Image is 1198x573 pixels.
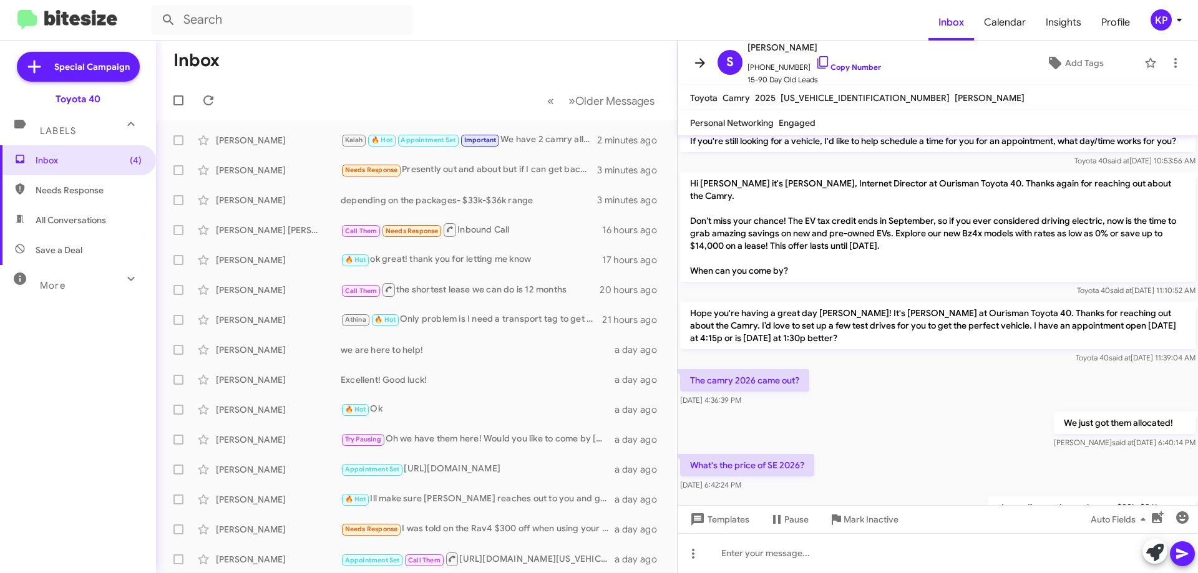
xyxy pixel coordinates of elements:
span: (4) [130,154,142,166]
div: Ill make sure [PERSON_NAME] reaches out to you and grabs keys for you [341,492,615,506]
span: said at [1108,156,1129,165]
a: Insights [1036,4,1091,41]
span: 🔥 Hot [345,256,366,264]
span: Needs Response [345,166,398,174]
span: 🔥 Hot [371,136,392,144]
div: I was told on the Rav4 $300 off when using your financing. And my trade was under the low end of ... [341,522,615,536]
span: Try Pausing [345,435,381,443]
div: [PERSON_NAME] [216,403,341,416]
p: What's the price of SE 2026? [680,454,814,476]
span: 🔥 Hot [345,495,366,503]
span: Mark Inactive [844,508,898,531]
span: Save a Deal [36,244,82,256]
span: Templates [688,508,749,531]
div: [PERSON_NAME] [216,164,341,176]
span: Call Them [345,287,377,295]
div: 3 minutes ago [597,164,667,176]
div: [PERSON_NAME] [216,194,341,206]
span: [PERSON_NAME] [955,92,1025,104]
a: Copy Number [816,62,881,72]
span: Appointment Set [401,136,455,144]
div: [PERSON_NAME] [216,493,341,506]
div: [PERSON_NAME] [216,284,341,296]
p: Hi [PERSON_NAME] it's [PERSON_NAME], Internet Director at Ourisman Toyota 40. Thanks again for re... [680,172,1196,282]
span: 🔥 Hot [374,315,396,324]
div: a day ago [615,433,667,446]
span: Needs Response [386,227,439,235]
p: The camry 2026 came out? [680,369,809,392]
div: Toyota 40 [56,93,100,105]
div: 16 hours ago [602,224,667,236]
span: Call Them [408,556,441,564]
span: 15-90 Day Old Leads [748,74,881,86]
span: Appointment Set [345,465,400,473]
span: Call Them [345,227,377,235]
p: We just got them allocated! [1054,412,1196,434]
span: Toyota 40 [DATE] 11:39:04 AM [1076,353,1196,362]
span: [US_VEHICLE_IDENTIFICATION_NUMBER] [781,92,950,104]
span: [DATE] 4:36:39 PM [680,395,741,405]
h1: Inbox [173,51,220,70]
button: Previous [540,88,562,113]
span: Needs Response [36,184,142,196]
div: 3 minutes ago [597,194,667,206]
span: Add Tags [1065,52,1104,74]
div: a day ago [615,373,667,386]
div: the shortest lease we can do is 12 months [341,282,600,297]
span: Toyota 40 [DATE] 11:10:52 AM [1077,286,1196,295]
div: Excellent! Good luck! [341,373,615,386]
div: [PERSON_NAME] [PERSON_NAME] [216,224,341,236]
span: said at [1110,286,1132,295]
div: [PERSON_NAME] [216,314,341,326]
div: [PERSON_NAME] [216,254,341,266]
button: Next [561,88,662,113]
span: Pause [784,508,809,531]
div: [URL][DOMAIN_NAME][US_VEHICLE_IDENTIFICATION_NUMBER] [341,551,615,567]
div: depending on the packages- $33k-$36k range [341,194,597,206]
span: said at [1112,438,1134,447]
a: Calendar [974,4,1036,41]
nav: Page navigation example [540,88,662,113]
div: 2 minutes ago [597,134,667,147]
div: Presently out and about but if I can get back prior to your closing I will text you. Do you have ... [341,163,597,177]
span: Special Campaign [54,60,130,73]
div: a day ago [615,403,667,416]
span: Kalah [345,136,363,144]
a: Profile [1091,4,1140,41]
div: [PERSON_NAME] [216,553,341,566]
div: KP [1151,9,1172,31]
div: Inbound Call [341,222,602,238]
span: [PHONE_NUMBER] [748,55,881,74]
a: Special Campaign [17,52,140,82]
span: More [40,280,66,291]
span: Older Messages [575,94,655,108]
div: 17 hours ago [602,254,667,266]
div: a day ago [615,463,667,476]
span: [DATE] 6:42:24 PM [680,480,741,489]
div: [PERSON_NAME] [216,344,341,356]
span: said at [1109,353,1131,362]
span: Inbox [36,154,142,166]
span: [PERSON_NAME] [DATE] 6:40:14 PM [1054,438,1196,447]
span: Toyota [690,92,718,104]
div: Oh we have them here! Would you like to come by [DATE]? WE can certainly find you the best options [341,432,615,446]
p: Hope you're having a great day [PERSON_NAME]! It's [PERSON_NAME] at Ourisman Toyota 40. Thanks fo... [680,302,1196,349]
div: [PERSON_NAME] [216,523,341,536]
span: Personal Networking [690,117,774,128]
button: Auto Fields [1081,508,1161,531]
span: 2025 [755,92,776,104]
button: Mark Inactive [819,508,908,531]
span: 🔥 Hot [345,405,366,413]
span: Labels [40,125,76,137]
div: a day ago [615,344,667,356]
div: [PERSON_NAME] [216,433,341,446]
div: 20 hours ago [600,284,667,296]
button: KP [1140,9,1184,31]
div: a day ago [615,553,667,566]
a: Inbox [928,4,974,41]
span: [PERSON_NAME] [748,40,881,55]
